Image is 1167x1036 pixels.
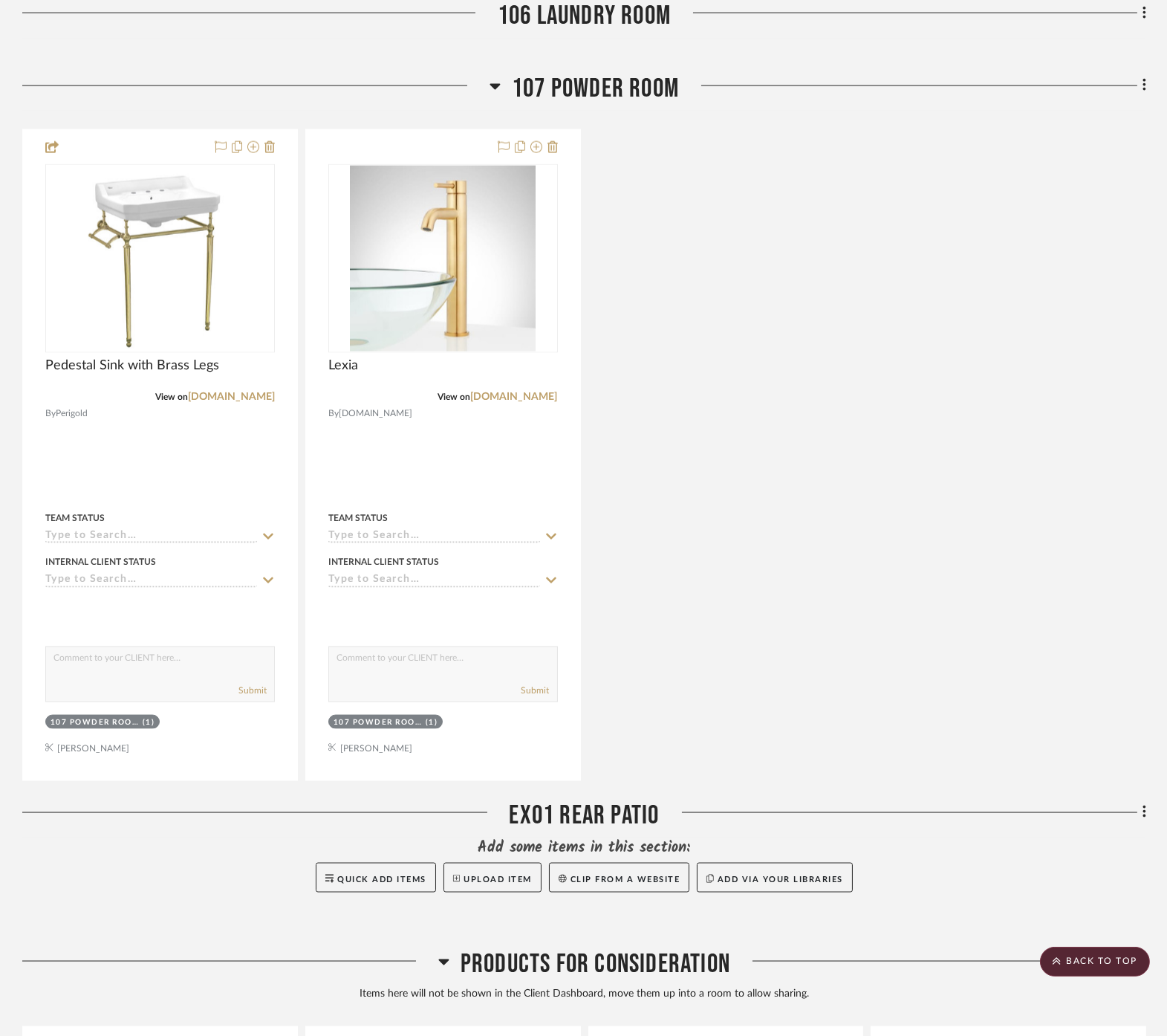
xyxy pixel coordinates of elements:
input: Type to Search… [328,530,540,544]
div: Internal Client Status [328,555,439,569]
div: 107 Powder Room [51,717,139,728]
scroll-to-top-button: BACK TO TOP [1040,947,1150,977]
div: Team Status [328,511,388,525]
div: Internal Client Status [45,555,156,569]
div: 107 Powder Room [334,717,422,728]
button: Submit [521,684,550,697]
span: [DOMAIN_NAME] [339,407,412,421]
div: Team Status [45,511,105,525]
button: Upload Item [443,863,542,893]
div: (1) [426,717,438,728]
img: Lexia [350,166,536,352]
span: By [328,407,339,421]
span: View on [155,392,188,401]
button: Clip from a website [549,863,689,893]
a: [DOMAIN_NAME] [188,392,275,402]
a: [DOMAIN_NAME] [471,392,558,402]
span: Products For Consideration [461,948,730,980]
div: Add some items in this section: [22,838,1146,858]
div: 0 [46,165,274,352]
input: Type to Search… [45,530,257,544]
span: Perigold [56,407,88,421]
span: Pedestal Sink with Brass Legs [45,357,219,374]
img: Pedestal Sink with Brass Legs [67,166,253,352]
div: Items here will not be shown in the Client Dashboard, move them up into a room to allow sharing. [22,986,1146,1003]
input: Type to Search… [328,574,540,588]
span: By [45,407,56,421]
button: Submit [238,684,267,697]
input: Type to Search… [45,574,257,588]
span: View on [438,392,471,401]
span: Quick Add Items [337,875,426,884]
button: Quick Add Items [316,863,436,893]
div: 0 [329,165,557,352]
div: (1) [143,717,155,728]
span: Lexia [328,357,358,374]
span: 107 Powder Room [512,73,679,105]
button: Add via your libraries [697,863,853,893]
